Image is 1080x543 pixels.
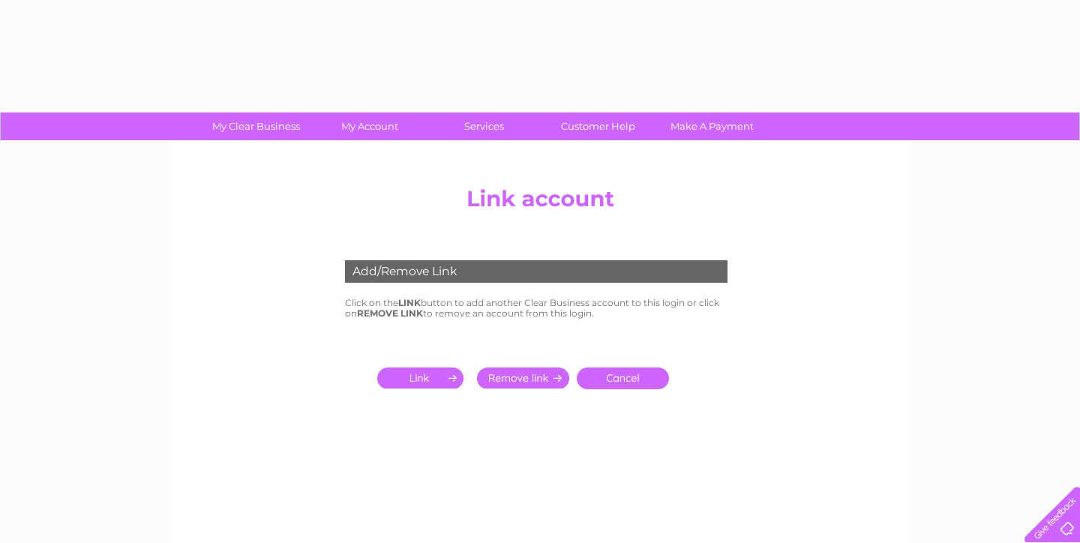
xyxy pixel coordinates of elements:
a: Customer Help [536,112,660,140]
td: Click on the button to add another Clear Business account to this login or click on to remove an ... [341,294,739,322]
a: Services [422,112,546,140]
input: Submit [377,367,469,388]
b: REMOVE LINK [357,307,423,319]
a: Make A Payment [650,112,774,140]
b: LINK [398,297,421,308]
a: My Clear Business [194,112,318,140]
a: Cancel [577,367,669,389]
div: Add/Remove Link [345,260,727,283]
a: My Account [308,112,432,140]
input: Submit [477,367,569,388]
